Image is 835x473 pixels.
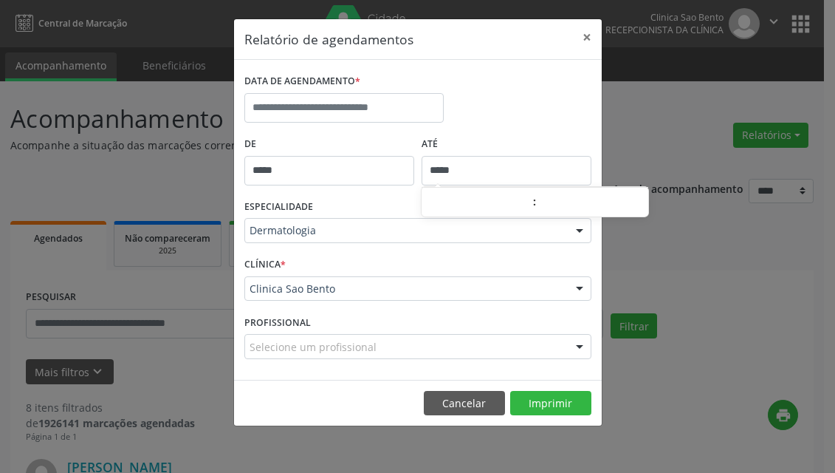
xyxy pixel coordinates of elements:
span: Selecione um profissional [250,339,377,355]
input: Minute [537,188,649,218]
label: DATA DE AGENDAMENTO [244,70,360,93]
label: ATÉ [422,133,591,156]
span: Clinica Sao Bento [250,282,561,296]
button: Cancelar [424,391,505,416]
h5: Relatório de agendamentos [244,30,413,49]
button: Imprimir [510,391,591,416]
label: ESPECIALIDADE [244,196,313,219]
label: PROFISSIONAL [244,311,311,334]
label: CLÍNICA [244,253,286,276]
span: Dermatologia [250,223,561,238]
input: Hour [422,188,533,218]
label: De [244,133,414,156]
span: : [532,187,537,217]
button: Close [572,19,602,55]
